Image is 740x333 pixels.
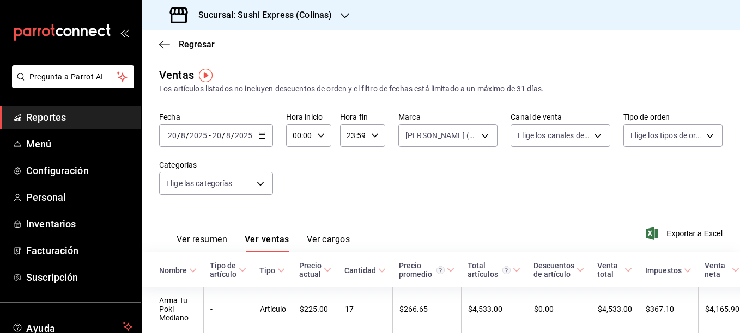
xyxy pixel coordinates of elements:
[177,234,227,252] button: Ver resumen
[226,131,231,140] input: --
[518,130,590,141] span: Elige los canales de venta
[179,39,215,50] span: Regresar
[286,113,331,121] label: Hora inicio
[120,28,129,37] button: open_drawer_menu
[502,266,511,274] svg: El total artículos considera cambios de precios en los artículos así como costos adicionales por ...
[222,131,225,140] span: /
[527,287,591,331] td: $0.00
[210,261,246,279] span: Tipo de artículo
[648,227,723,240] button: Exportar a Excel
[299,261,322,279] div: Precio actual
[245,234,289,252] button: Ver ventas
[533,261,574,279] div: Descuentos de artículo
[142,287,203,331] td: Arma Tu Poki Mediano
[234,131,253,140] input: ----
[398,113,498,121] label: Marca
[26,163,132,178] span: Configuración
[344,266,376,275] div: Cantidad
[461,287,527,331] td: $4,533.00
[533,261,584,279] span: Descuentos de artículo
[199,69,213,82] img: Tooltip marker
[511,113,610,121] label: Canal de venta
[177,234,350,252] div: navigation tabs
[344,266,386,275] span: Cantidad
[597,261,622,279] div: Venta total
[26,270,132,285] span: Suscripción
[26,320,118,333] span: Ayuda
[189,131,208,140] input: ----
[203,287,253,331] td: -
[159,67,194,83] div: Ventas
[340,113,385,121] label: Hora fin
[8,79,134,90] a: Pregunta a Parrot AI
[597,261,632,279] span: Venta total
[307,234,350,252] button: Ver cargos
[180,131,186,140] input: --
[299,261,331,279] span: Precio actual
[190,9,332,22] h3: Sucursal: Sushi Express (Colinas)
[166,178,233,189] span: Elige las categorías
[12,65,134,88] button: Pregunta a Parrot AI
[399,261,454,279] span: Precio promedio
[186,131,189,140] span: /
[253,287,293,331] td: Artículo
[405,130,477,141] span: [PERSON_NAME] (Colinas)
[26,190,132,205] span: Personal
[705,261,739,279] span: Venta neta
[212,131,222,140] input: --
[639,287,698,331] td: $367.10
[159,266,197,275] span: Nombre
[210,261,236,279] div: Tipo de artículo
[26,243,132,258] span: Facturación
[209,131,211,140] span: -
[436,266,445,274] svg: Precio promedio = Total artículos / cantidad
[399,261,445,279] div: Precio promedio
[645,266,692,275] span: Impuestos
[177,131,180,140] span: /
[159,266,187,275] div: Nombre
[591,287,639,331] td: $4,533.00
[468,261,520,279] span: Total artículos
[645,266,682,275] div: Impuestos
[26,110,132,125] span: Reportes
[468,261,511,279] div: Total artículos
[630,130,702,141] span: Elige los tipos de orden
[259,266,275,275] div: Tipo
[705,261,730,279] div: Venta neta
[159,161,273,169] label: Categorías
[159,39,215,50] button: Regresar
[392,287,461,331] td: $266.65
[623,113,723,121] label: Tipo de orden
[338,287,392,331] td: 17
[231,131,234,140] span: /
[26,217,132,231] span: Inventarios
[26,137,132,151] span: Menú
[159,83,723,95] div: Los artículos listados no incluyen descuentos de orden y el filtro de fechas está limitado a un m...
[159,113,273,121] label: Fecha
[293,287,338,331] td: $225.00
[259,266,285,275] span: Tipo
[29,71,117,83] span: Pregunta a Parrot AI
[167,131,177,140] input: --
